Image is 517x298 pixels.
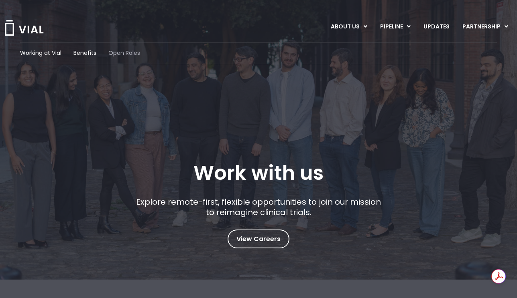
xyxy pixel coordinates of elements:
[417,20,456,34] a: UPDATES
[228,230,289,248] a: View Careers
[374,20,417,34] a: PIPELINEMenu Toggle
[236,234,281,244] span: View Careers
[108,49,140,57] a: Open Roles
[193,161,324,185] h1: Work with us
[133,197,384,217] p: Explore remote-first, flexible opportunities to join our mission to reimagine clinical trials.
[324,20,373,34] a: ABOUT USMenu Toggle
[20,49,61,57] a: Working at Vial
[4,20,44,36] img: Vial Logo
[73,49,96,57] a: Benefits
[456,20,515,34] a: PARTNERSHIPMenu Toggle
